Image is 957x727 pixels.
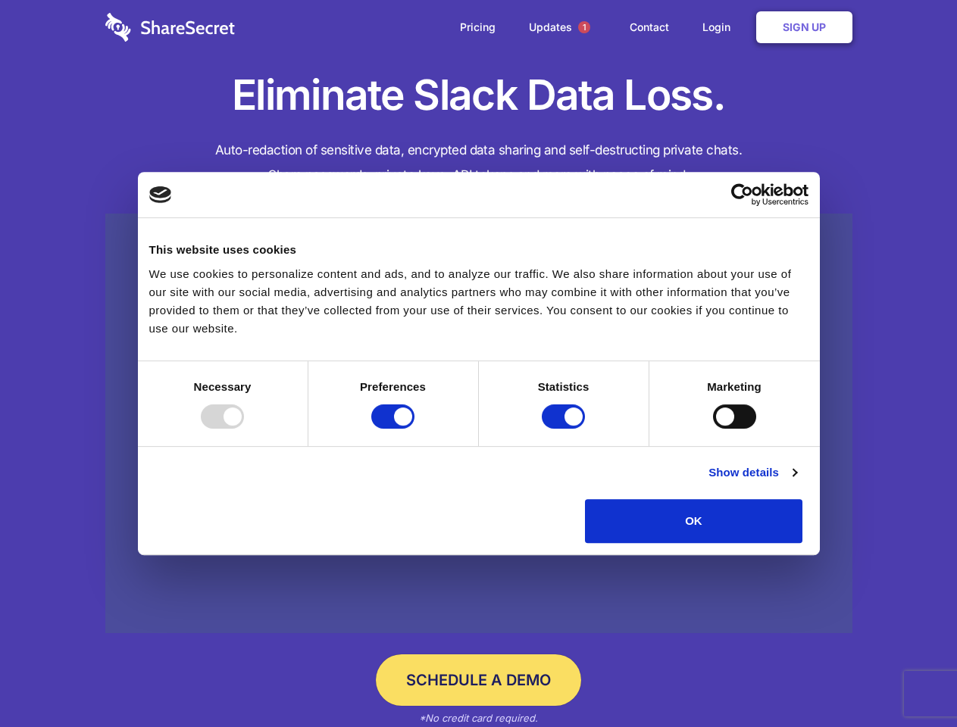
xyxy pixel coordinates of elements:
a: Contact [615,4,684,51]
h4: Auto-redaction of sensitive data, encrypted data sharing and self-destructing private chats. Shar... [105,138,852,188]
em: *No credit card required. [419,712,538,724]
a: Sign Up [756,11,852,43]
div: We use cookies to personalize content and ads, and to analyze our traffic. We also share informat... [149,265,808,338]
strong: Necessary [194,380,252,393]
h1: Eliminate Slack Data Loss. [105,68,852,123]
a: Usercentrics Cookiebot - opens in a new window [676,183,808,206]
span: 1 [578,21,590,33]
a: Login [687,4,753,51]
img: logo-wordmark-white-trans-d4663122ce5f474addd5e946df7df03e33cb6a1c49d2221995e7729f52c070b2.svg [105,13,235,42]
a: Wistia video thumbnail [105,214,852,634]
strong: Marketing [707,380,762,393]
a: Pricing [445,4,511,51]
strong: Statistics [538,380,590,393]
a: Show details [708,463,796,482]
button: OK [585,499,802,543]
div: This website uses cookies [149,241,808,259]
a: Schedule a Demo [376,654,581,706]
img: logo [149,186,172,203]
strong: Preferences [360,380,426,393]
